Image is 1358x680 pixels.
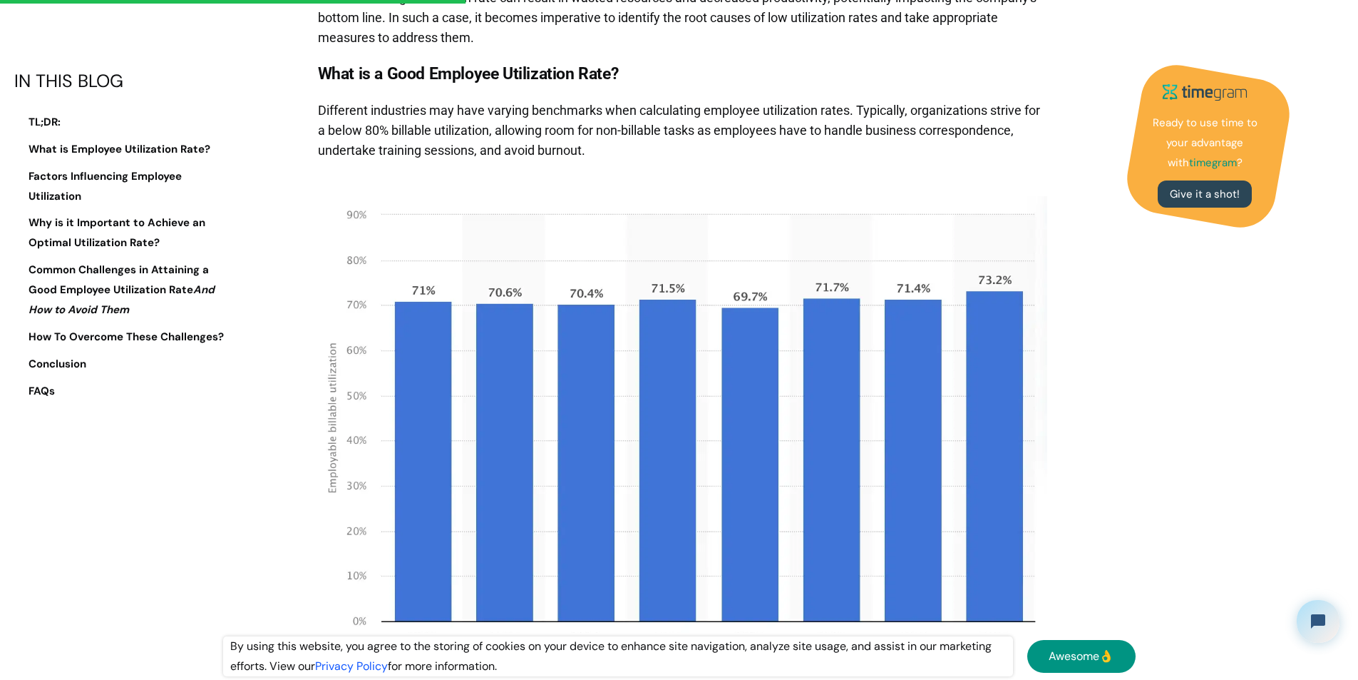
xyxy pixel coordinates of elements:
a: FAQs [14,382,228,402]
a: Privacy Policy [315,659,388,674]
iframe: Tidio Chat [1285,588,1352,655]
a: How To Overcome These Challenges? [14,328,228,347]
a: Common Challenges in Attaining a Good Employee Utilization RateAnd How to Avoid Them [14,260,228,320]
div: IN THIS BLOG [14,71,228,91]
p: Ready to use time to your advantage with ? [1148,113,1262,173]
a: Factors Influencing Employee Utilization [14,167,228,207]
strong: timegram [1189,156,1237,170]
strong: FAQs [29,384,55,398]
div: By using this website, you agree to the storing of cookies on your device to enhance site navigat... [223,636,1013,676]
a: Why is it Important to Achieve an Optimal Utilization Rate? [14,214,228,254]
strong: Common Challenges in Attaining a Good Employee Utilization Rate [29,263,215,317]
p: Different industries may have varying benchmarks when calculating employee utilization rates. Typ... [318,93,1048,168]
a: Conclusion [14,355,228,375]
img: timegram logo [1155,78,1255,106]
a: Awesome👌 [1027,640,1136,673]
a: Give it a shot! [1158,181,1252,208]
a: TL;DR: [14,113,228,133]
strong: How To Overcome These Challenges? [29,330,224,344]
strong: What is a Good Employee Utilization Rate? [318,64,619,83]
strong: TL;DR: [29,115,61,129]
strong: Conclusion [29,357,86,371]
a: What is Employee Utilization Rate? [14,140,228,160]
strong: Factors Influencing Employee Utilization [29,169,182,203]
strong: Why is it Important to Achieve an Optimal Utilization Rate? [29,216,205,250]
strong: What is Employee Utilization Rate? [29,142,210,156]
